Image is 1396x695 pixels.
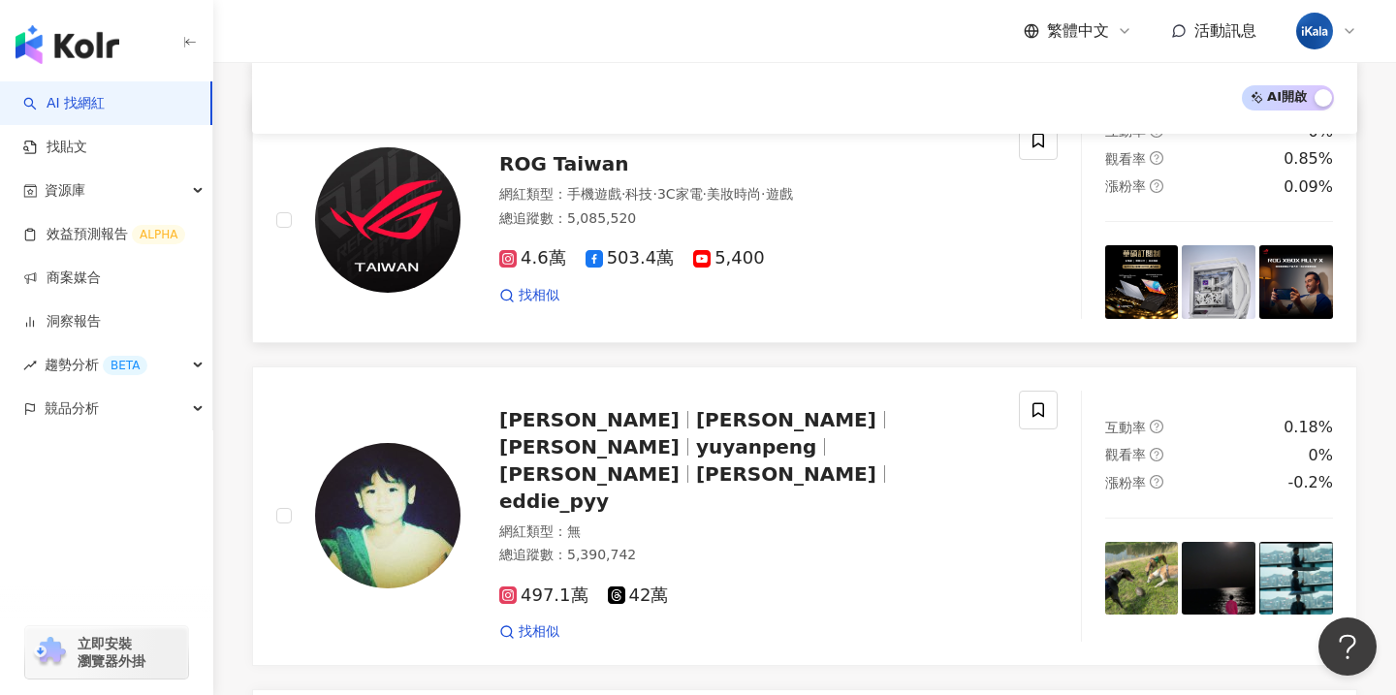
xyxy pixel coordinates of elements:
[499,522,996,542] div: 網紅類型 ： 無
[586,248,675,269] span: 503.4萬
[567,186,621,202] span: 手機遊戲
[652,186,656,202] span: ·
[1105,420,1146,435] span: 互動率
[31,637,69,668] img: chrome extension
[1047,20,1109,42] span: 繁體中文
[499,185,996,205] div: 網紅類型 ：
[1309,445,1333,466] div: 0%
[23,312,101,332] a: 洞察報告
[45,169,85,212] span: 資源庫
[657,186,703,202] span: 3C家電
[499,408,680,431] span: [PERSON_NAME]
[696,435,816,458] span: yuyanpeng
[45,387,99,430] span: 競品分析
[707,186,761,202] span: 美妝時尚
[1105,447,1146,462] span: 觀看率
[1259,542,1333,616] img: post-image
[608,585,669,606] span: 42萬
[1284,176,1333,198] div: 0.09%
[1150,420,1163,433] span: question-circle
[45,343,147,387] span: 趨勢分析
[1150,448,1163,461] span: question-circle
[499,585,588,606] span: 497.1萬
[1318,617,1377,676] iframe: Help Scout Beacon - Open
[766,186,793,202] span: 遊戲
[519,622,559,642] span: 找相似
[25,626,188,679] a: chrome extension立即安裝 瀏覽器外掛
[625,186,652,202] span: 科技
[499,490,609,513] span: eddie_pyy
[499,462,680,486] span: [PERSON_NAME]
[1105,245,1179,319] img: post-image
[499,248,566,269] span: 4.6萬
[1150,151,1163,165] span: question-circle
[499,152,628,175] span: ROG Taiwan
[1296,13,1333,49] img: cropped-ikala-app-icon-2.png
[499,622,559,642] a: 找相似
[315,147,460,293] img: KOL Avatar
[23,225,185,244] a: 效益預測報告ALPHA
[621,186,625,202] span: ·
[1105,542,1179,616] img: post-image
[1105,475,1146,490] span: 漲粉率
[696,462,876,486] span: [PERSON_NAME]
[1182,542,1255,616] img: post-image
[1150,179,1163,193] span: question-circle
[693,248,765,269] span: 5,400
[23,269,101,288] a: 商案媒合
[252,97,1357,343] a: KOL AvatarROG Taiwan網紅類型：手機遊戲·科技·3C家電·美妝時尚·遊戲總追蹤數：5,085,5204.6萬503.4萬5,400找相似互動率question-circle0%...
[1105,151,1146,167] span: 觀看率
[16,25,119,64] img: logo
[103,356,147,375] div: BETA
[499,546,996,565] div: 總追蹤數 ： 5,390,742
[23,359,37,372] span: rise
[23,94,105,113] a: searchAI 找網紅
[1284,417,1333,438] div: 0.18%
[1105,178,1146,194] span: 漲粉率
[1288,472,1333,493] div: -0.2%
[499,286,559,305] a: 找相似
[696,408,876,431] span: [PERSON_NAME]
[499,435,680,458] span: [PERSON_NAME]
[499,209,996,229] div: 總追蹤數 ： 5,085,520
[1259,245,1333,319] img: post-image
[78,635,145,670] span: 立即安裝 瀏覽器外掛
[252,366,1357,666] a: KOL Avatar[PERSON_NAME][PERSON_NAME][PERSON_NAME]yuyanpeng[PERSON_NAME][PERSON_NAME]eddie_pyy網紅類型...
[761,186,765,202] span: ·
[703,186,707,202] span: ·
[519,286,559,305] span: 找相似
[23,138,87,157] a: 找貼文
[1194,21,1256,40] span: 活動訊息
[1150,475,1163,489] span: question-circle
[1182,245,1255,319] img: post-image
[315,443,460,588] img: KOL Avatar
[1284,148,1333,170] div: 0.85%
